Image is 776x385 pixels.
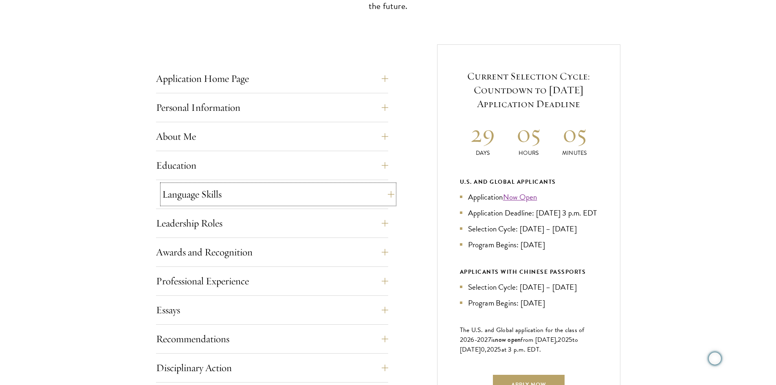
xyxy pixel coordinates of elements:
[497,345,501,354] span: 5
[156,98,388,117] button: Personal Information
[460,281,598,293] li: Selection Cycle: [DATE] – [DATE]
[156,156,388,175] button: Education
[460,239,598,251] li: Program Begins: [DATE]
[460,297,598,309] li: Program Begins: [DATE]
[156,242,388,262] button: Awards and Recognition
[558,335,569,345] span: 202
[491,335,495,345] span: is
[503,191,537,203] a: Now Open
[488,335,491,345] span: 7
[460,223,598,235] li: Selection Cycle: [DATE] – [DATE]
[156,69,388,88] button: Application Home Page
[156,358,388,378] button: Disciplinary Action
[460,177,598,187] div: U.S. and Global Applicants
[485,345,486,354] span: ,
[460,69,598,111] h5: Current Selection Cycle: Countdown to [DATE] Application Deadline
[501,345,541,354] span: at 3 p.m. EDT.
[156,213,388,233] button: Leadership Roles
[470,335,474,345] span: 6
[552,118,598,149] h2: 05
[506,118,552,149] h2: 05
[156,300,388,320] button: Essays
[487,345,498,354] span: 202
[156,271,388,291] button: Professional Experience
[460,335,578,354] span: to [DATE]
[460,325,585,345] span: The U.S. and Global application for the class of 202
[481,345,485,354] span: 0
[495,335,521,344] span: now open
[506,149,552,157] p: Hours
[460,207,598,219] li: Application Deadline: [DATE] 3 p.m. EDT
[460,118,506,149] h2: 29
[475,335,488,345] span: -202
[156,329,388,349] button: Recommendations
[552,149,598,157] p: Minutes
[460,149,506,157] p: Days
[162,185,394,204] button: Language Skills
[460,267,598,277] div: APPLICANTS WITH CHINESE PASSPORTS
[156,127,388,146] button: About Me
[460,191,598,203] li: Application
[569,335,572,345] span: 5
[521,335,558,345] span: from [DATE],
